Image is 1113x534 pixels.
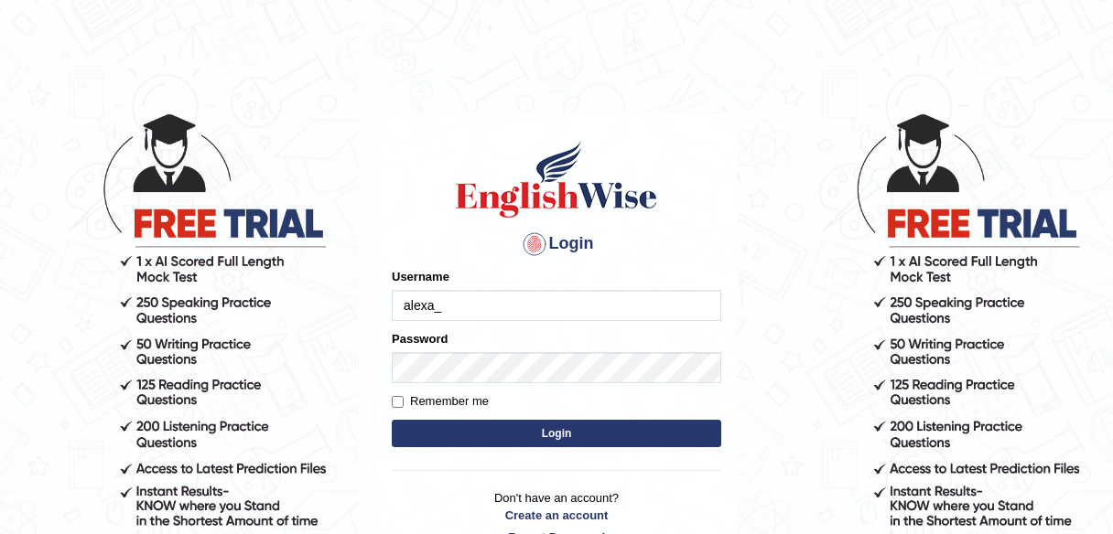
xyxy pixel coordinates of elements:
[392,330,448,347] label: Password
[392,268,449,285] label: Username
[392,230,721,259] h4: Login
[392,420,721,447] button: Login
[452,138,661,220] img: Logo of English Wise sign in for intelligent practice with AI
[392,396,404,408] input: Remember me
[392,392,489,411] label: Remember me
[392,507,721,524] a: Create an account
